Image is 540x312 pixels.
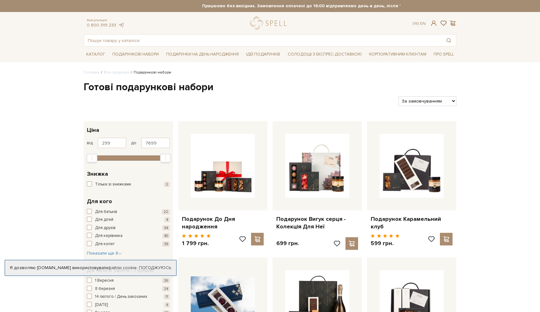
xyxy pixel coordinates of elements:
input: Пошук товару у каталозі [84,35,441,46]
div: Ук [412,21,426,26]
span: Ціна [87,126,99,134]
p: 699 грн. [276,240,299,247]
span: Для колег [95,241,115,247]
span: 39 [162,241,170,247]
button: 8 березня 24 [87,286,170,292]
button: Для друзів 54 [87,225,170,231]
div: Я дозволяю [DOMAIN_NAME] використовувати [5,265,176,271]
a: 0 800 319 233 [87,22,116,28]
span: Подарункові набори [110,50,161,59]
p: 1 799 грн. [182,240,211,247]
span: 8 березня [95,286,115,292]
a: Головна [84,70,99,75]
div: Min [87,154,97,162]
span: [DATE] [95,302,108,308]
span: Для друзів [95,225,116,231]
span: від [87,140,93,146]
span: Ідеї подарунків [243,50,283,59]
span: 14 лютого / День закоханих [95,294,147,300]
span: Для кого [87,197,112,206]
span: Для дітей [95,217,113,223]
span: Каталог [84,50,108,59]
a: Подарунок До Дня народження [182,215,264,230]
span: | [418,21,419,26]
a: Вся продукція [104,70,129,75]
a: файли cookie [108,265,137,270]
a: Подарунок Вигук серця - Колекція Для Неї [276,215,358,230]
span: до [131,140,136,146]
h1: Готові подарункові набори [84,81,456,94]
span: 4 [164,302,170,308]
a: Подарунок Карамельний клуб [371,215,453,230]
button: 14 лютого / День закоханих 11 [87,294,170,300]
li: Подарункові набори [129,70,171,75]
span: 26 [162,278,170,283]
span: 2 [164,182,170,187]
button: Пошук товару у каталозі [441,35,456,46]
span: 24 [162,286,170,291]
button: Тільки зі знижками 2 [87,181,170,188]
a: En [420,21,426,26]
a: Корпоративним клієнтам [367,49,429,60]
a: telegram [118,22,124,28]
a: Солодощі з експрес-доставкою [285,49,364,60]
input: Ціна [98,138,126,148]
a: logo [250,17,290,30]
a: Погоджуюсь [139,265,171,271]
span: 11 [164,294,170,299]
span: 1 Вересня [95,278,114,284]
span: 40 [162,233,170,238]
span: Консультація: [87,18,124,22]
span: 54 [162,225,170,231]
button: Для дітей 4 [87,217,170,223]
span: Подарунки на День народження [164,50,241,59]
button: Для колег 39 [87,241,170,247]
button: Показати ще 8 [87,250,122,256]
span: 4 [164,217,170,222]
input: Ціна [141,138,170,148]
button: 1 Вересня 26 [87,278,170,284]
span: Знижка [87,170,108,178]
span: Для керівника [95,233,123,239]
span: Тільки зі знижками [95,181,131,188]
span: Показати ще 8 [87,250,122,256]
button: Для батьків 22 [87,209,170,215]
p: 599 грн. [371,240,399,247]
span: 22 [162,209,170,215]
strong: Працюємо без вихідних. Замовлення оплачені до 16:00 відправляємо день в день, після 16:00 - насту... [140,3,512,9]
button: [DATE] 4 [87,302,170,308]
div: Max [160,154,171,162]
span: Про Spell [431,50,456,59]
span: Для батьків [95,209,117,215]
button: Для керівника 40 [87,233,170,239]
